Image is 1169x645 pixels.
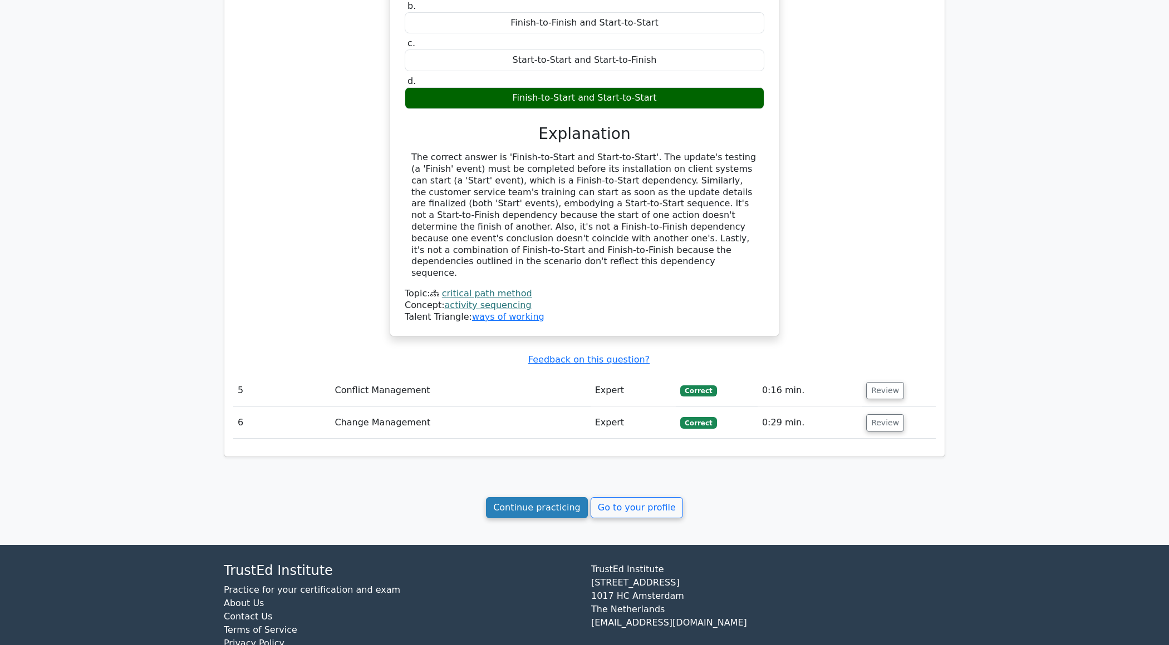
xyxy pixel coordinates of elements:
a: Go to your profile [591,497,683,518]
h3: Explanation [411,125,758,143]
a: Practice for your certification and exam [224,584,400,595]
div: Finish-to-Start and Start-to-Start [405,87,764,109]
button: Review [866,382,904,399]
a: activity sequencing [445,300,532,310]
a: critical path method [442,288,532,299]
a: ways of working [472,311,544,322]
a: Contact Us [224,611,272,622]
button: Review [866,414,904,431]
div: Topic: [405,288,764,300]
div: Start-to-Start and Start-to-Finish [405,49,764,71]
h4: TrustEd Institute [224,563,578,579]
td: 5 [233,375,330,406]
div: Concept: [405,300,764,311]
td: Expert [591,375,676,406]
td: 0:29 min. [758,407,862,439]
td: 6 [233,407,330,439]
a: Feedback on this question? [528,354,650,365]
a: Continue practicing [486,497,588,518]
td: 0:16 min. [758,375,862,406]
span: c. [407,38,415,48]
span: b. [407,1,416,11]
span: d. [407,76,416,86]
span: Correct [680,385,716,396]
td: Change Management [330,407,590,439]
td: Expert [591,407,676,439]
td: Conflict Management [330,375,590,406]
div: The correct answer is 'Finish-to-Start and Start-to-Start'. The update's testing (a 'Finish' even... [411,152,758,279]
a: Terms of Service [224,624,297,635]
div: Finish-to-Finish and Start-to-Start [405,12,764,34]
a: About Us [224,598,264,608]
div: Talent Triangle: [405,288,764,322]
span: Correct [680,417,716,428]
